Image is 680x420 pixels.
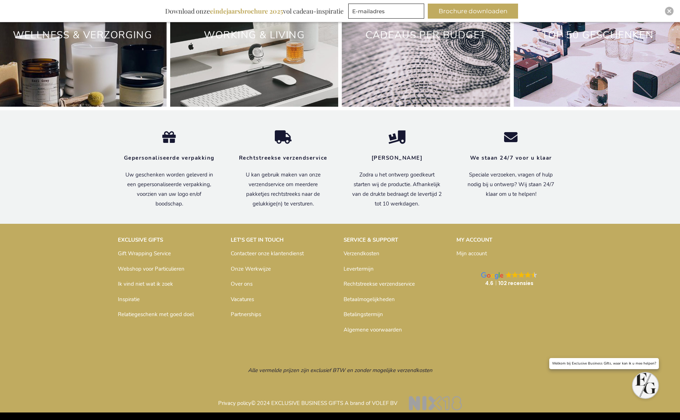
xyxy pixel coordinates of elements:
[237,170,329,209] p: U kan gebruik maken van onze verzendservice om meerdere pakketjes rechtstreeks naar de gelukkige(...
[372,154,423,161] strong: [PERSON_NAME]
[456,236,492,243] strong: MY ACCOUNT
[344,311,383,318] a: Betalingstermijn
[365,28,486,42] a: Cadeaus Per Budget
[481,272,503,279] img: Google
[118,265,185,272] a: Webshop voor Particulieren
[485,280,533,287] strong: 4.6 102 recensies
[506,272,512,278] img: Google
[542,28,653,42] a: TOP 50 GESCHENKEN
[124,154,215,161] strong: Gepersonaliseerde verpakking
[344,296,395,303] a: Betaalmogelijkheden
[231,280,253,288] a: Over ons
[344,265,374,272] a: Levertermijn
[231,265,271,272] a: Onze Werkwijze
[123,170,215,209] p: Uw geschenken worden geleverd in een gepersonaliseerde verpakking, voorzien van uw logo en/of boo...
[162,4,347,19] div: Download onze vol cadeau-inspiratie
[344,250,379,257] a: Verzendkosten
[518,272,525,278] img: Google
[239,154,327,161] strong: Rechtstreekse verzendservice
[118,250,171,257] a: Gift Wrapping Service
[118,280,173,288] a: Ik vind niet wat ik zoek
[428,4,518,19] button: Brochure downloaden
[118,296,140,303] a: Inspiratie
[231,296,254,303] a: Vacatures
[218,400,251,407] a: Privacy policy
[667,9,671,13] img: Close
[348,4,424,19] input: E-mailadres
[118,391,562,409] p: © 2024 EXCLUSIVE BUSINESS GIFTS A brand of VOLEF BV
[456,265,562,294] a: Google GoogleGoogleGoogleGoogleGoogle 4.6102 recensies
[210,7,283,15] b: eindejaarsbrochure 2025
[409,396,462,410] img: NIX18
[351,170,443,209] p: Zodra u het ontwerp goedkeurt starten wij de productie. Afhankelijk van de drukte bedraagt de lev...
[13,28,152,42] a: Wellness & Verzorging
[248,367,432,374] span: Alle vermelde prijzen zijn exclusief BTW en zonder mogelijke verzendkosten
[204,28,305,42] a: Working & Living
[231,236,284,243] strong: LET'S GET IN TOUCH
[231,250,304,257] a: Contacteer onze klantendienst
[344,326,402,333] a: Algemene voorwaarden
[344,236,398,243] strong: SERVICE & SUPPORT
[665,7,674,15] div: Close
[344,280,415,288] a: Rechtstreekse verzendservice
[512,272,518,278] img: Google
[231,311,261,318] a: Partnerships
[456,250,487,257] a: Mijn account
[525,272,531,278] img: Google
[470,154,552,161] strong: We staan 24/7 voor u klaar
[348,4,426,21] form: marketing offers and promotions
[465,170,557,199] p: Speciale verzoeken, vragen of hulp nodig bij u ontwerp? Wij staan 24/7 klaar om u te helpen!
[531,272,537,278] img: Google
[118,236,163,243] strong: EXCLUSIVE GIFTS
[118,311,194,318] a: Relatiegeschenk met goed doel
